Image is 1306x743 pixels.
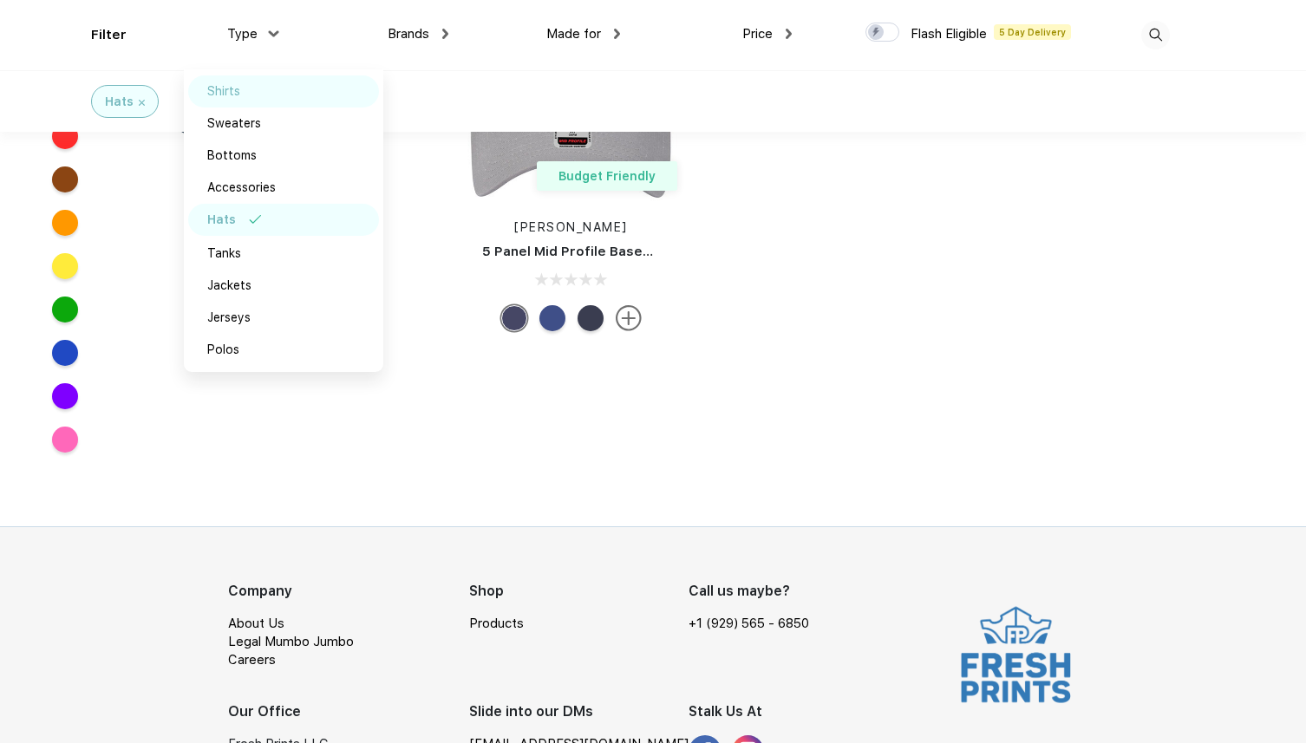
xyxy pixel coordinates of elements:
img: dropdown.png [268,30,278,36]
div: Company [228,581,469,602]
span: Price [742,26,773,42]
div: Our Office [228,701,469,722]
img: desktop_search.svg [1141,21,1170,49]
span: Type [227,26,258,42]
div: Jerseys [207,309,251,327]
span: 5 Day Delivery [994,24,1071,40]
div: Tanks [207,244,241,263]
div: Sweaters [207,114,261,133]
span: Budget Friendly [558,169,656,183]
div: Slide into our DMs [469,701,689,722]
div: Gry Ryl [539,305,565,331]
a: [PERSON_NAME] [514,220,628,234]
span: Flash Eligible [911,26,987,42]
div: Stalk Us At [689,701,820,722]
div: Polos [207,341,239,359]
a: Products [469,616,524,631]
div: Hats [207,211,236,229]
img: dropdown.png [614,29,620,39]
img: dropdown.png [442,29,448,39]
a: 5 Panel Mid Profile Baseball Cap [482,244,695,259]
div: Shop [469,581,689,602]
span: Made for [546,26,601,42]
div: Gry Nvy [501,305,527,331]
a: +1 (929) 565 - 6850 [689,615,809,633]
a: Careers [228,652,276,668]
div: Jackets [207,277,251,295]
div: Shirts [207,82,240,101]
div: Kha Nvy [578,305,604,331]
span: Brands [388,26,429,42]
img: filter_cancel.svg [139,100,145,106]
img: filter_selected.svg [249,215,262,224]
div: Filter [91,25,127,45]
img: more.svg [616,305,642,331]
div: Bottoms [207,147,257,165]
a: About Us [228,616,284,631]
div: Hats [105,93,134,111]
a: Legal Mumbo Jumbo [228,634,354,649]
div: Call us maybe? [689,581,820,602]
img: dropdown.png [786,29,792,39]
div: Accessories [207,179,276,197]
img: logo [954,603,1078,707]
